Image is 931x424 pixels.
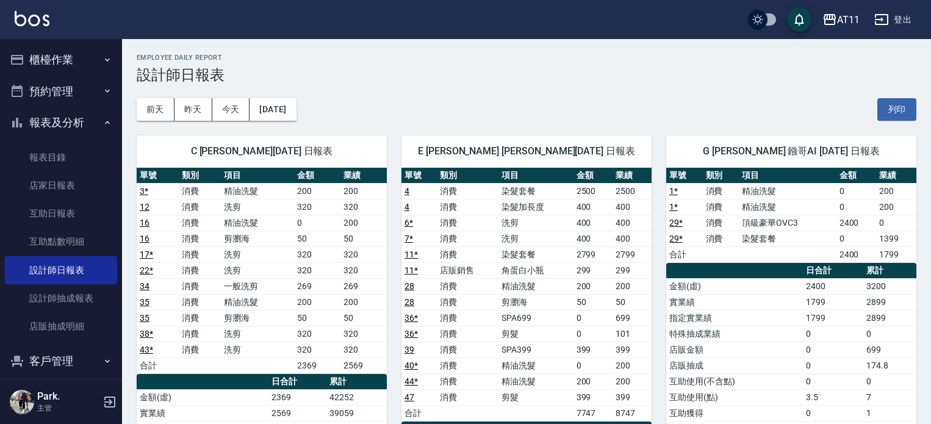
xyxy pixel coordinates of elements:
td: 200 [573,373,613,389]
a: 店家日報表 [5,171,117,199]
td: 消費 [179,326,221,342]
td: 消費 [437,326,498,342]
td: 400 [573,199,613,215]
td: 剪髮 [498,326,573,342]
td: 消費 [437,389,498,405]
td: 互助使用(點) [666,389,803,405]
td: 2899 [863,294,916,310]
td: 消費 [179,294,221,310]
td: 2369 [294,358,340,373]
td: 消費 [437,342,498,358]
td: 1 [863,405,916,421]
th: 單號 [137,168,179,184]
td: 金額(虛) [666,278,803,294]
td: 0 [294,215,340,231]
a: 設計師抽成報表 [5,284,117,312]
td: 金額(虛) [137,389,268,405]
img: Logo [15,11,49,26]
td: 200 [294,183,340,199]
a: 16 [140,218,149,228]
td: 2400 [836,215,877,231]
td: 399 [573,342,613,358]
table: a dense table [401,168,652,422]
th: 日合計 [268,374,326,390]
td: 399 [573,389,613,405]
td: 消費 [703,183,739,199]
td: 50 [294,310,340,326]
td: 消費 [179,278,221,294]
td: 互助使用(不含點) [666,373,803,389]
td: 洗剪 [221,246,294,262]
td: 消費 [703,231,739,246]
td: 實業績 [666,294,803,310]
td: 320 [340,199,387,215]
td: 2799 [573,246,613,262]
td: 2500 [573,183,613,199]
td: 消費 [179,262,221,278]
td: 染髮加長度 [498,199,573,215]
td: 精油洗髮 [498,278,573,294]
td: 洗剪 [498,215,573,231]
a: 16 [140,234,149,243]
td: 0 [836,183,877,199]
td: 精油洗髮 [498,373,573,389]
td: 洗剪 [221,199,294,215]
td: 269 [340,278,387,294]
td: 1799 [803,310,863,326]
td: 399 [613,389,652,405]
td: 400 [613,231,652,246]
th: 業績 [340,168,387,184]
td: 消費 [437,231,498,246]
a: 28 [404,297,414,307]
td: 消費 [437,310,498,326]
td: 39059 [326,405,387,421]
td: 200 [876,183,916,199]
a: 47 [404,392,414,402]
td: 精油洗髮 [739,199,836,215]
td: 消費 [437,373,498,389]
td: 2569 [340,358,387,373]
a: 設計師日報表 [5,256,117,284]
h3: 設計師日報表 [137,66,916,84]
td: 50 [340,310,387,326]
td: 200 [613,278,652,294]
td: 剪瀏海 [221,310,294,326]
button: 報表及分析 [5,107,117,138]
th: 類別 [437,168,498,184]
td: 200 [340,215,387,231]
a: 34 [140,281,149,291]
td: SPA699 [498,310,573,326]
a: 報表目錄 [5,143,117,171]
td: 消費 [437,215,498,231]
th: 累計 [326,374,387,390]
th: 業績 [613,168,652,184]
td: 3200 [863,278,916,294]
td: 1799 [803,294,863,310]
th: 金額 [573,168,613,184]
td: 320 [340,326,387,342]
td: 精油洗髮 [498,358,573,373]
td: 消費 [179,215,221,231]
td: 200 [613,373,652,389]
td: 2799 [613,246,652,262]
td: 2500 [613,183,652,199]
button: 列印 [877,98,916,121]
td: 剪髮 [498,389,573,405]
td: 店販金額 [666,342,803,358]
p: 主管 [37,403,99,414]
td: 7 [863,389,916,405]
td: 200 [294,294,340,310]
td: 320 [340,342,387,358]
td: 7747 [573,405,613,421]
td: 3.5 [803,389,863,405]
td: 399 [613,342,652,358]
a: 28 [404,281,414,291]
td: 400 [573,215,613,231]
button: [DATE] [250,98,296,121]
td: 320 [294,199,340,215]
a: 4 [404,202,409,212]
th: 類別 [703,168,739,184]
td: 174.8 [863,358,916,373]
th: 項目 [498,168,573,184]
table: a dense table [666,168,916,263]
